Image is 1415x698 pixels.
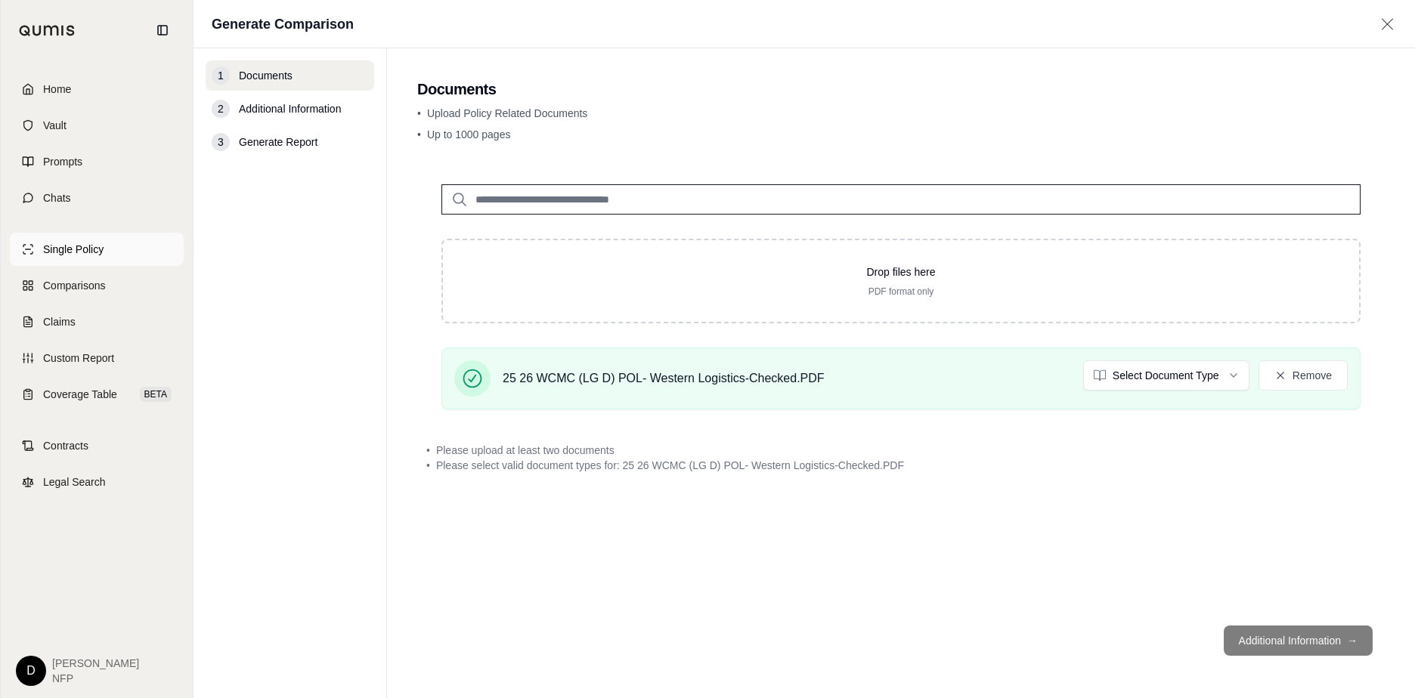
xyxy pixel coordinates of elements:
span: Custom Report [43,351,114,366]
a: Coverage TableBETA [10,378,184,411]
div: 2 [212,100,230,118]
a: Single Policy [10,233,184,266]
a: Vault [10,109,184,142]
span: [PERSON_NAME] [52,656,139,671]
button: Remove [1259,360,1348,391]
span: Comparisons [43,278,105,293]
span: Chats [43,190,71,205]
a: Claims [10,305,184,338]
div: 1 [212,66,230,85]
span: Coverage Table [43,387,117,402]
span: Legal Search [43,474,106,490]
span: • [417,107,421,119]
span: Prompts [43,154,82,169]
img: Qumis Logo [19,25,76,36]
span: Additional Information [239,101,341,116]
a: Chats [10,181,184,215]
a: Prompts [10,145,184,178]
h2: Documents [417,79,1385,100]
a: Legal Search [10,465,184,499]
button: Collapse sidebar [150,18,175,42]
span: Single Policy [43,242,104,257]
span: Upload Policy Related Documents [427,107,587,119]
p: PDF format only [467,286,1335,298]
span: Contracts [43,438,88,453]
a: Contracts [10,429,184,462]
span: BETA [140,387,172,402]
span: NFP [52,671,139,686]
a: Custom Report [10,341,184,375]
a: Home [10,73,184,106]
span: • [426,443,430,458]
div: D [16,656,46,686]
span: • [417,128,421,141]
p: Drop files here [467,264,1335,280]
span: Claims [43,314,76,329]
span: • [426,458,430,473]
h1: Generate Comparison [212,14,354,35]
span: Up to 1000 pages [427,128,511,141]
span: Please select valid document types for: 25 26 WCMC (LG D) POL- Western Logistics-Checked.PDF [436,458,904,473]
span: 25 26 WCMC (LG D) POL- Western Logistics-Checked.PDF [503,369,825,388]
a: Comparisons [10,269,184,302]
span: Generate Report [239,134,317,150]
span: Home [43,82,71,97]
span: Documents [239,68,293,83]
span: Vault [43,118,67,133]
div: 3 [212,133,230,151]
span: Please upload at least two documents [436,443,615,458]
